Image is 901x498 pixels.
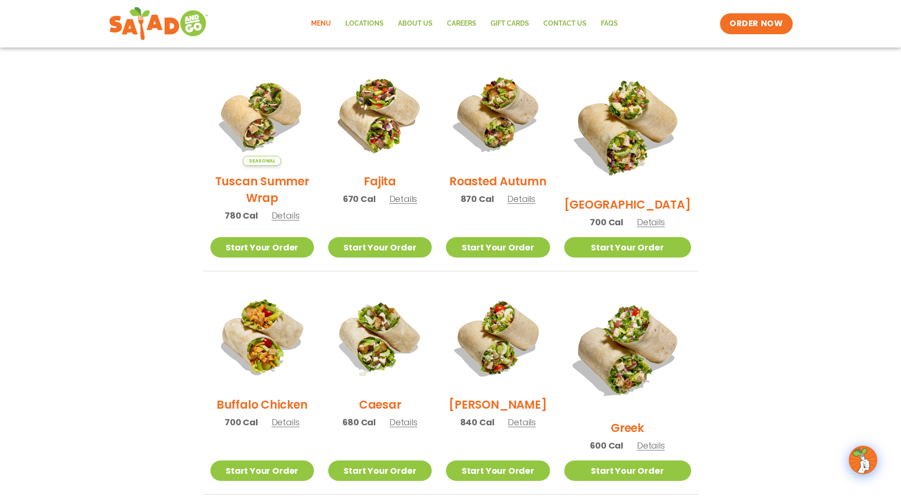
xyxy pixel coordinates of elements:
span: 680 Cal [342,416,376,429]
span: Seasonal [243,156,281,166]
a: Start Your Order [446,237,550,258]
span: ORDER NOW [730,18,783,29]
h2: Caesar [359,396,401,413]
a: Start Your Order [210,237,314,258]
img: Product photo for Buffalo Chicken Wrap [210,286,314,389]
a: Start Your Order [446,460,550,481]
a: Start Your Order [564,460,691,481]
a: Menu [304,13,338,35]
a: About Us [391,13,440,35]
img: Product photo for Fajita Wrap [328,62,432,166]
a: GIFT CARDS [484,13,536,35]
span: Details [389,416,417,428]
a: Start Your Order [564,237,691,258]
span: 840 Cal [460,416,494,429]
span: 600 Cal [590,439,623,452]
span: 780 Cal [225,209,258,222]
img: Product photo for Cobb Wrap [446,286,550,389]
span: Details [508,416,536,428]
h2: Tuscan Summer Wrap [210,173,314,206]
h2: Buffalo Chicken [217,396,307,413]
img: Product photo for Greek Wrap [564,286,691,412]
a: Start Your Order [210,460,314,481]
span: Details [389,193,417,205]
span: Details [637,216,665,228]
img: Product photo for Caesar Wrap [328,286,432,389]
h2: [PERSON_NAME] [449,396,547,413]
span: 870 Cal [461,192,494,205]
span: Details [272,416,300,428]
nav: Menu [304,13,625,35]
img: new-SAG-logo-768×292 [109,5,209,43]
h2: Fajita [364,173,396,190]
a: Start Your Order [328,237,432,258]
h2: Greek [611,420,644,436]
span: Details [272,210,300,221]
a: Locations [338,13,391,35]
img: Product photo for Roasted Autumn Wrap [446,62,550,166]
a: Start Your Order [328,460,432,481]
img: Product photo for BBQ Ranch Wrap [564,62,691,189]
a: FAQs [594,13,625,35]
a: Contact Us [536,13,594,35]
span: Details [507,193,535,205]
span: 700 Cal [590,216,623,229]
a: ORDER NOW [720,13,792,34]
a: Careers [440,13,484,35]
h2: Roasted Autumn [449,173,547,190]
span: Details [637,440,665,451]
span: 700 Cal [225,416,258,429]
img: wpChatIcon [850,447,876,473]
h2: [GEOGRAPHIC_DATA] [564,196,691,213]
img: Product photo for Tuscan Summer Wrap [210,62,314,166]
span: 670 Cal [343,192,376,205]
